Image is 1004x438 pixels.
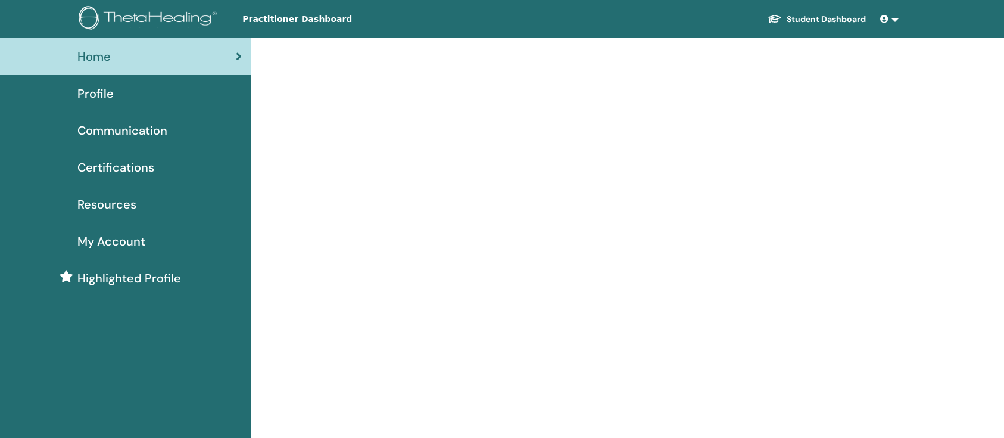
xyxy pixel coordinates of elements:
span: Practitioner Dashboard [242,13,421,26]
span: Highlighted Profile [77,269,181,287]
img: graduation-cap-white.svg [768,14,782,24]
span: Profile [77,85,114,102]
a: Student Dashboard [758,8,875,30]
span: Certifications [77,159,154,176]
img: logo.png [79,6,221,33]
span: My Account [77,232,145,250]
span: Communication [77,122,167,139]
span: Resources [77,195,136,213]
span: Home [77,48,111,66]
